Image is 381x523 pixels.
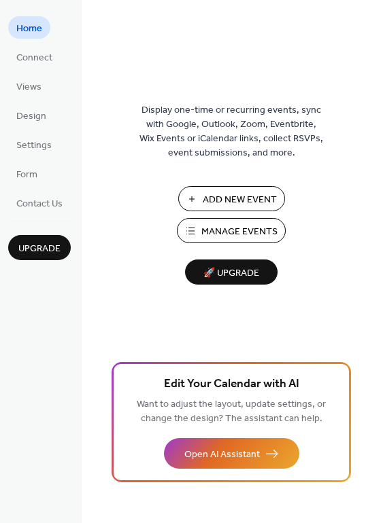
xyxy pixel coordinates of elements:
[203,193,277,207] span: Add New Event
[16,139,52,153] span: Settings
[16,51,52,65] span: Connect
[18,242,61,256] span: Upgrade
[164,375,299,394] span: Edit Your Calendar with AI
[178,186,285,211] button: Add New Event
[177,218,286,243] button: Manage Events
[16,168,37,182] span: Form
[8,46,61,68] a: Connect
[185,259,278,285] button: 🚀 Upgrade
[8,133,60,156] a: Settings
[8,192,71,214] a: Contact Us
[16,22,42,36] span: Home
[8,75,50,97] a: Views
[8,16,50,39] a: Home
[201,225,278,239] span: Manage Events
[164,438,299,469] button: Open AI Assistant
[16,109,46,124] span: Design
[139,103,323,160] span: Display one-time or recurring events, sync with Google, Outlook, Zoom, Eventbrite, Wix Events or ...
[137,395,326,428] span: Want to adjust the layout, update settings, or change the design? The assistant can help.
[8,235,71,260] button: Upgrade
[8,162,46,185] a: Form
[16,80,42,94] span: Views
[193,264,269,283] span: 🚀 Upgrade
[184,448,260,462] span: Open AI Assistant
[8,104,54,126] a: Design
[16,197,63,211] span: Contact Us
